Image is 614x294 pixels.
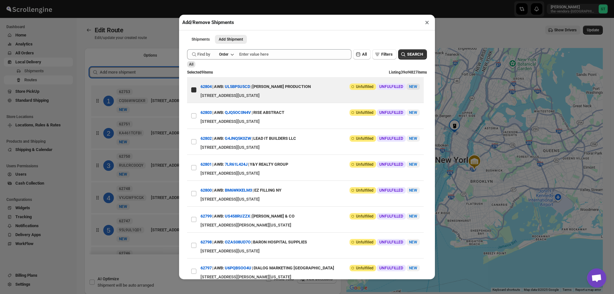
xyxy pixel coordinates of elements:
div: | | [201,236,307,248]
span: Unfulfilled [356,266,374,271]
span: AWB: [214,109,224,116]
span: SEARCH [407,51,423,58]
span: NEW [409,188,417,193]
button: 62798 [201,240,212,244]
button: 62803 [201,110,212,115]
div: [STREET_ADDRESS][US_STATE] [201,118,420,125]
div: [STREET_ADDRESS][US_STATE] [201,196,420,203]
span: AWB: [214,83,224,90]
span: AWB: [214,161,224,168]
input: Enter value here [239,49,351,60]
div: [STREET_ADDRESS][PERSON_NAME][US_STATE] [201,274,420,280]
span: AWB: [214,187,224,194]
span: UNFULFILLED [379,110,403,115]
button: 62797 [201,266,212,270]
span: AWB: [214,265,224,271]
button: 62801 [201,162,212,167]
span: AWB: [214,239,224,245]
div: [STREET_ADDRESS][US_STATE] [201,248,420,254]
div: | | [201,107,284,118]
button: U6PQBSOO4U [225,266,251,270]
button: 7LR61L424J [225,162,248,167]
span: AWB: [214,135,224,142]
div: Order [219,52,228,57]
span: UNFULFILLED [379,136,403,141]
span: NEW [409,110,417,115]
button: 62799 [201,214,212,219]
div: [STREET_ADDRESS][US_STATE] [201,144,420,151]
span: UNFULFILLED [379,162,403,167]
span: Listing 39 of 4827 items [389,70,427,75]
span: UNFULFILLED [379,84,403,89]
div: [STREET_ADDRESS][US_STATE] [201,92,420,99]
div: Selected Shipments [84,62,341,257]
span: UNFULFILLED [379,188,403,193]
button: QJQ5OC0N4V [225,110,251,115]
span: Unfulfilled [356,136,374,141]
h2: Add/Remove Shipments [182,19,234,26]
div: | | [201,159,288,170]
span: Unfulfilled [356,188,374,193]
span: Unfulfilled [356,214,374,219]
div: DIALOG MARKETING [GEOGRAPHIC_DATA] [254,262,334,274]
button: BM6WKKELM3 [225,188,252,193]
button: Order [215,50,237,59]
span: NEW [409,136,417,141]
button: OZAS08UD7O [225,240,251,244]
span: UNFULFILLED [379,240,403,245]
div: | | [201,211,295,222]
span: NEW [409,162,417,167]
span: Unfulfilled [356,162,374,167]
div: LEAD IT BUILDERS LLC [253,133,296,144]
span: AWB: [214,213,224,219]
button: US458RUZZX [225,214,250,219]
button: UL5BP5U5CD [225,84,250,89]
span: NEW [409,84,417,89]
span: Unfulfilled [356,240,374,245]
button: Filters [372,49,397,60]
span: NEW [409,240,417,244]
div: | | [201,262,334,274]
span: Add Shipment [219,37,243,42]
span: UNFULFILLED [379,266,403,271]
span: Filters [381,52,393,57]
span: All [362,52,367,57]
div: [PERSON_NAME] PRODUCTION [252,81,311,92]
a: Open chat [587,268,606,288]
div: [PERSON_NAME] & CO [252,211,295,222]
div: EZ FILLING NY [254,185,281,196]
button: All [353,49,371,60]
span: Unfulfilled [356,110,374,115]
span: Shipments [192,37,210,42]
div: [STREET_ADDRESS][PERSON_NAME][US_STATE] [201,222,420,228]
button: 62804 [201,84,212,89]
button: 62802 [201,136,212,141]
div: | | [201,81,311,92]
span: Unfulfilled [356,84,374,89]
button: SEARCH [398,49,427,60]
button: × [422,18,432,27]
div: BARON HOSPITAL SUPPLIES [253,236,307,248]
div: | | [201,185,281,196]
div: [STREET_ADDRESS][US_STATE] [201,170,420,177]
div: RISE ABSTRACT [253,107,284,118]
span: All [189,62,193,67]
div: Y&Y REALTY GROUP [250,159,288,170]
div: | | [201,133,296,144]
span: Find by [197,51,210,58]
button: G4JNQ5K0ZW [225,136,251,141]
span: NEW [409,214,417,219]
span: Selected 9 items [187,70,213,75]
span: NEW [409,266,417,270]
button: 62800 [201,188,212,193]
span: UNFULFILLED [379,214,403,219]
